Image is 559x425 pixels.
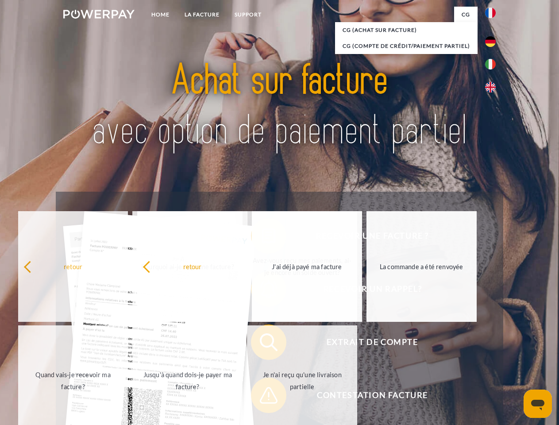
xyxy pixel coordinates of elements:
[485,82,496,93] img: en
[23,369,123,393] div: Quand vais-je recevoir ma facture?
[143,260,242,272] div: retour
[144,7,177,23] a: Home
[335,22,478,38] a: CG (achat sur facture)
[264,325,481,360] span: Extrait de compte
[485,36,496,47] img: de
[257,260,357,272] div: J'ai déjà payé ma facture
[524,390,552,418] iframe: Bouton de lancement de la fenêtre de messagerie
[252,369,352,393] div: Je n'ai reçu qu'une livraison partielle
[85,42,474,170] img: title-powerpay_fr.svg
[63,10,135,19] img: logo-powerpay-white.svg
[454,7,478,23] a: CG
[138,369,237,393] div: Jusqu'à quand dois-je payer ma facture?
[23,260,123,272] div: retour
[264,378,481,413] span: Contestation Facture
[177,7,227,23] a: LA FACTURE
[372,260,471,272] div: La commande a été renvoyée
[485,8,496,18] img: fr
[335,38,478,54] a: CG (Compte de crédit/paiement partiel)
[485,59,496,70] img: it
[227,7,269,23] a: Support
